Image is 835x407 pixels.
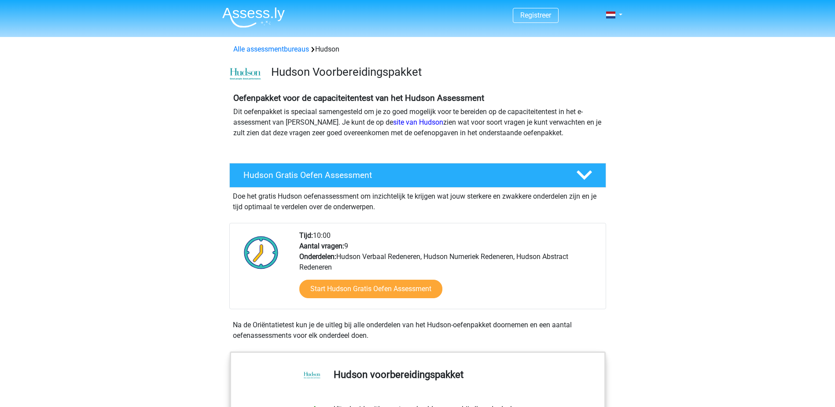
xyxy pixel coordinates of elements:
b: Tijd: [299,231,313,240]
div: Hudson [230,44,606,55]
p: Dit oefenpakket is speciaal samengesteld om je zo goed mogelijk voor te bereiden op de capaciteit... [233,107,602,138]
b: Onderdelen: [299,252,336,261]
img: cefd0e47479f4eb8e8c001c0d358d5812e054fa8.png [230,68,261,80]
a: Start Hudson Gratis Oefen Assessment [299,280,442,298]
a: Alle assessmentbureaus [233,45,309,53]
b: Aantal vragen: [299,242,344,250]
img: Assessly [222,7,285,28]
div: Doe het gratis Hudson oefenassessment om inzichtelijk te krijgen wat jouw sterkere en zwakkere on... [229,188,606,212]
b: Oefenpakket voor de capaciteitentest van het Hudson Assessment [233,93,484,103]
a: Registreer [520,11,551,19]
h3: Hudson Voorbereidingspakket [271,65,599,79]
div: Na de Oriëntatietest kun je de uitleg bij alle onderdelen van het Hudson-oefenpakket doornemen en... [229,320,606,341]
div: 10:00 9 Hudson Verbaal Redeneren, Hudson Numeriek Redeneren, Hudson Abstract Redeneren [293,230,605,309]
img: Klok [239,230,283,274]
a: site van Hudson [393,118,443,126]
h4: Hudson Gratis Oefen Assessment [243,170,562,180]
a: Hudson Gratis Oefen Assessment [226,163,610,188]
